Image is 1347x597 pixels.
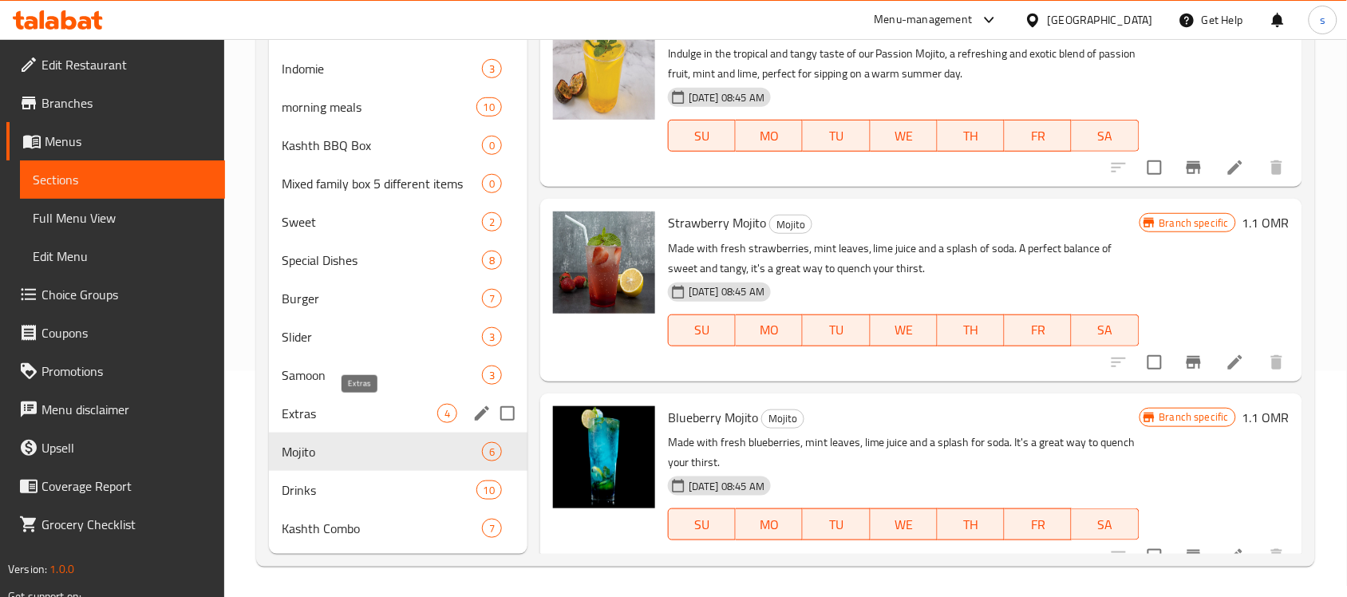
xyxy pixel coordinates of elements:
[282,289,482,308] div: Burger
[269,394,527,433] div: Extras4edit
[1072,314,1139,346] button: SA
[282,59,482,78] span: Indomie
[282,366,482,385] span: Samoon
[483,61,501,77] span: 3
[1078,318,1132,342] span: SA
[553,406,655,508] img: Blueberry Mojito
[1242,212,1290,234] h6: 1.1 OMR
[282,212,482,231] div: Sweet
[282,519,482,538] div: Kashth Combo
[1005,508,1072,540] button: FR
[938,508,1005,540] button: TH
[1005,120,1072,152] button: FR
[1048,11,1153,29] div: [GEOGRAPHIC_DATA]
[482,136,502,155] div: items
[1226,158,1245,177] a: Edit menu item
[269,241,527,279] div: Special Dishes8
[282,97,476,117] span: morning meals
[553,212,655,314] img: Strawberry Mojito
[877,125,931,148] span: WE
[33,170,212,189] span: Sections
[736,120,803,152] button: MO
[1153,409,1235,425] span: Branch specific
[282,327,482,346] span: Slider
[483,521,501,536] span: 7
[1138,540,1171,573] span: Select to update
[761,409,804,429] div: Mojito
[6,390,225,429] a: Menu disclaimer
[668,405,758,429] span: Blueberry Mojito
[477,100,501,115] span: 10
[875,10,973,30] div: Menu-management
[682,90,771,105] span: [DATE] 08:45 AM
[470,401,494,425] button: edit
[1005,314,1072,346] button: FR
[742,513,796,536] span: MO
[49,559,74,579] span: 1.0.0
[944,318,998,342] span: TH
[877,318,931,342] span: WE
[20,237,225,275] a: Edit Menu
[33,247,212,266] span: Edit Menu
[871,508,938,540] button: WE
[682,479,771,494] span: [DATE] 08:45 AM
[41,438,212,457] span: Upsell
[269,279,527,318] div: Burger7
[675,513,729,536] span: SU
[282,480,476,500] span: Drinks
[938,314,1005,346] button: TH
[1226,547,1245,566] a: Edit menu item
[6,275,225,314] a: Choice Groups
[20,160,225,199] a: Sections
[269,203,527,241] div: Sweet2
[33,208,212,227] span: Full Menu View
[871,120,938,152] button: WE
[41,476,212,496] span: Coverage Report
[770,215,812,234] span: Mojito
[482,366,502,385] div: items
[553,18,655,120] img: Passion Mojito
[1011,318,1065,342] span: FR
[282,404,437,423] span: Extras
[1175,343,1213,382] button: Branch-specific-item
[742,318,796,342] span: MO
[282,251,482,270] span: Special Dishes
[8,559,47,579] span: Version:
[41,362,212,381] span: Promotions
[668,314,736,346] button: SU
[668,239,1140,279] p: Made with fresh strawberries, mint leaves, lime juice and a splash of soda. A perfect balance of ...
[483,368,501,383] span: 3
[1011,513,1065,536] span: FR
[762,409,804,428] span: Mojito
[482,251,502,270] div: items
[1226,353,1245,372] a: Edit menu item
[736,508,803,540] button: MO
[41,285,212,304] span: Choice Groups
[769,215,812,234] div: Mojito
[675,318,729,342] span: SU
[482,442,502,461] div: items
[483,445,501,460] span: 6
[41,400,212,419] span: Menu disclaimer
[1242,406,1290,429] h6: 1.1 OMR
[6,352,225,390] a: Promotions
[483,330,501,345] span: 3
[682,284,771,299] span: [DATE] 08:45 AM
[269,509,527,548] div: Kashth Combo7
[675,125,729,148] span: SU
[6,84,225,122] a: Branches
[269,356,527,394] div: Samoon3
[45,132,212,151] span: Menus
[438,406,456,421] span: 4
[282,136,482,155] span: Kashth BBQ Box
[482,59,502,78] div: items
[1011,125,1065,148] span: FR
[41,323,212,342] span: Coupons
[282,442,482,461] div: Mojito
[482,327,502,346] div: items
[477,483,501,498] span: 10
